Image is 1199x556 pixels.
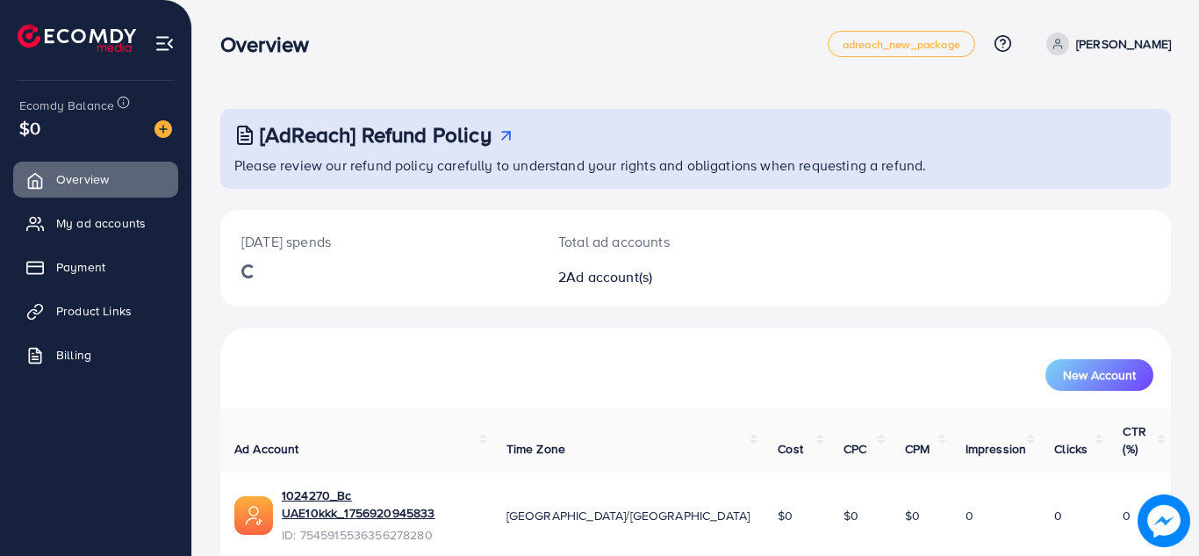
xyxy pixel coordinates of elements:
[844,440,866,458] span: CPC
[13,162,178,197] a: Overview
[56,214,146,232] span: My ad accounts
[220,32,323,57] h3: Overview
[828,31,975,57] a: adreach_new_package
[234,155,1160,176] p: Please review our refund policy carefully to understand your rights and obligations when requesti...
[566,267,652,286] span: Ad account(s)
[1076,33,1171,54] p: [PERSON_NAME]
[905,440,930,458] span: CPM
[778,440,803,458] span: Cost
[154,120,172,138] img: image
[282,526,478,544] span: ID: 7545915536356278280
[13,337,178,372] a: Billing
[1138,495,1190,547] img: image
[18,25,136,52] img: logo
[282,487,478,523] a: 1024270_Bc UAE10kkk_1756920945833
[1039,32,1171,55] a: [PERSON_NAME]
[844,507,858,524] span: $0
[56,346,91,364] span: Billing
[13,249,178,285] a: Payment
[506,507,750,524] span: [GEOGRAPHIC_DATA]/[GEOGRAPHIC_DATA]
[154,33,175,54] img: menu
[558,269,754,285] h2: 2
[1054,507,1062,524] span: 0
[966,440,1027,458] span: Impression
[1063,369,1136,381] span: New Account
[234,496,273,535] img: ic-ads-acc.e4c84228.svg
[56,170,109,188] span: Overview
[843,39,960,50] span: adreach_new_package
[1054,440,1088,458] span: Clicks
[506,440,565,458] span: Time Zone
[13,293,178,329] a: Product Links
[13,206,178,241] a: My ad accounts
[19,115,40,141] span: $0
[1123,422,1145,458] span: CTR (%)
[966,507,973,524] span: 0
[234,440,299,458] span: Ad Account
[778,507,793,524] span: $0
[558,231,754,252] p: Total ad accounts
[905,507,920,524] span: $0
[1123,507,1131,524] span: 0
[56,258,105,276] span: Payment
[1045,359,1153,391] button: New Account
[19,97,114,114] span: Ecomdy Balance
[241,231,516,252] p: [DATE] spends
[260,122,492,148] h3: [AdReach] Refund Policy
[56,302,132,320] span: Product Links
